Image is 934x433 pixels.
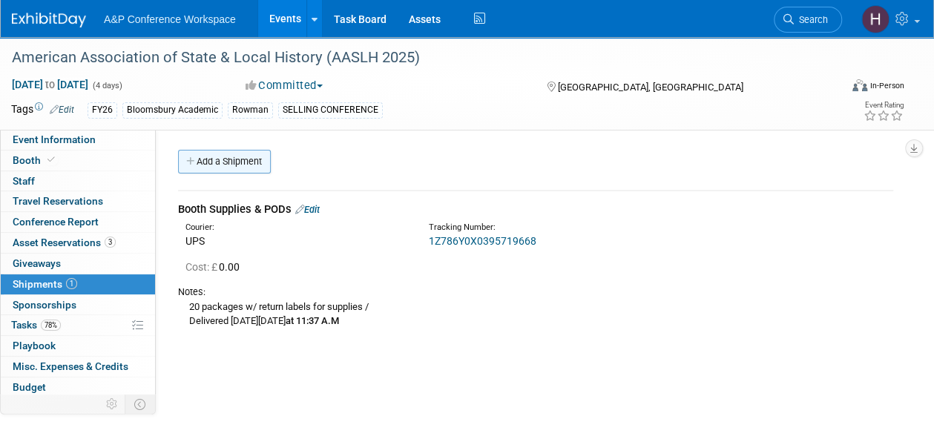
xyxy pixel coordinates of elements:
span: Shipments [13,278,77,290]
span: Budget [13,381,46,393]
div: Rowman [228,102,273,118]
span: Booth [13,154,58,166]
a: Travel Reservations [1,191,155,211]
img: ExhibitDay [12,13,86,27]
span: 0.00 [185,261,246,273]
div: Bloomsbury Academic [122,102,223,118]
a: Search [774,7,842,33]
a: Asset Reservations3 [1,233,155,253]
span: Event Information [13,133,96,145]
div: 20 packages w/ return labels for supplies / Delivered [DATE][DATE] [178,299,893,328]
div: UPS [185,234,407,248]
span: Sponsorships [13,299,76,311]
span: Search [794,14,828,25]
a: Budget [1,377,155,397]
span: (4 days) [91,81,122,90]
button: Committed [240,78,329,93]
a: Booth [1,151,155,171]
a: Sponsorships [1,295,155,315]
div: Courier: [185,222,407,234]
span: A&P Conference Workspace [104,13,236,25]
a: Edit [50,105,74,115]
span: Travel Reservations [13,195,103,207]
a: Staff [1,171,155,191]
a: Misc. Expenses & Credits [1,357,155,377]
a: Playbook [1,336,155,356]
img: Hannah Siegel [861,5,889,33]
i: Booth reservation complete [47,156,55,164]
div: Tracking Number: [429,222,711,234]
span: to [43,79,57,90]
td: Tags [11,102,74,119]
a: Tasks78% [1,315,155,335]
span: [DATE] [DATE] [11,78,89,91]
span: 78% [41,320,61,331]
div: Booth Supplies & PODs [178,202,893,217]
a: Giveaways [1,254,155,274]
div: SELLING CONFERENCE [278,102,383,118]
span: Asset Reservations [13,237,116,248]
div: Event Format [774,77,904,99]
span: Giveaways [13,257,61,269]
div: FY26 [88,102,117,118]
div: In-Person [869,80,904,91]
span: Misc. Expenses & Credits [13,360,128,372]
td: Toggle Event Tabs [125,394,156,414]
span: Tasks [11,319,61,331]
span: Cost: £ [185,261,219,273]
span: [GEOGRAPHIC_DATA], [GEOGRAPHIC_DATA] [558,82,743,93]
span: Playbook [13,340,56,351]
span: Staff [13,175,35,187]
td: Personalize Event Tab Strip [99,394,125,414]
span: Conference Report [13,216,99,228]
a: 1Z786Y0X0395719668 [429,235,536,247]
span: 1 [66,278,77,289]
div: American Association of State & Local History (AASLH 2025) [7,44,828,71]
span: 3 [105,237,116,248]
img: Format-Inperson.png [852,79,867,91]
a: Event Information [1,130,155,150]
a: Conference Report [1,212,155,232]
b: at 11:37 A.M [286,315,339,326]
a: Shipments1 [1,274,155,294]
a: Add a Shipment [178,150,271,173]
div: Event Rating [864,102,904,109]
a: Edit [295,204,320,215]
div: Notes: [178,285,893,299]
